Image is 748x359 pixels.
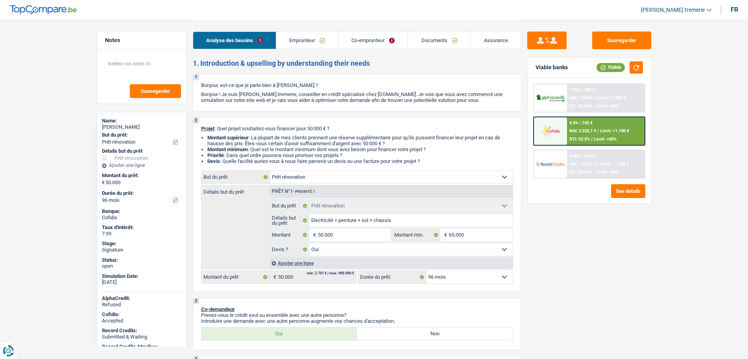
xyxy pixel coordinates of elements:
a: Co-emprunteur [338,32,408,49]
span: DTI: 55.89% [569,104,592,109]
div: Cofidis [102,215,182,221]
a: Documents [408,32,470,49]
div: [PERSON_NAME] [102,124,182,130]
img: Record Credits [536,157,565,171]
strong: Montant minimum [207,146,248,152]
div: Record Credits Atradius: [102,344,182,350]
div: AlphaCredit: [102,295,182,302]
span: € [270,271,278,283]
span: Devis [207,158,220,164]
label: Montant du prêt [201,271,270,283]
p: Introduire une demande avec une autre personne augmente vos chances d'acceptation. [201,318,513,324]
p: Bonjour, est-ce que je parle bien à [PERSON_NAME] ? [201,82,513,88]
div: 3 [193,298,199,304]
div: fr [731,6,738,13]
span: / [597,161,599,167]
label: Montant du prêt: [102,172,180,179]
img: AlphaCredit [536,94,565,103]
span: / [597,128,599,133]
label: Oui [201,328,357,340]
div: Simulation Date: [102,273,182,279]
div: Taux d'intérêt: [102,224,182,231]
div: Ajouter une ligne [270,257,513,269]
span: € [309,229,318,241]
div: Cofidis: [102,311,182,318]
h2: 1. Introduction & upselling by understanding their needs [193,59,521,68]
span: Limit: <60% [594,137,617,142]
div: Submitted & Waiting [102,334,182,340]
label: Détails but du prêt [201,185,270,194]
label: Devis ? [270,243,310,256]
a: Assurance [471,32,521,49]
span: NAI: 1 905 € [569,95,593,100]
li: : Dans quel ordre pouvons-nous prioriser vos projets ? [207,152,513,158]
label: Montant min. [392,229,440,241]
strong: Priorité [207,152,224,158]
span: - Priorité 1 [293,189,315,194]
label: But du prêt [270,200,310,212]
span: NAI: 1 973,4 € [569,161,596,167]
div: Record Credits: [102,328,182,334]
div: Détails but du prêt [102,148,182,154]
span: Limit: <65% [596,170,619,175]
p: Bonjour ! Je suis [PERSON_NAME].tremerie, conseiller en crédit spécialisé chez [DOMAIN_NAME]. Je ... [201,91,513,103]
p: : Quel projet souhaitez-vous financer pour 50 000 € ? [201,126,513,131]
a: Analyse des besoins [193,32,276,49]
label: Non [357,328,513,340]
a: Emprunteur [276,32,338,49]
span: Limit: >1.786 € [600,161,629,167]
span: Limit: >1.000 € [597,95,626,100]
div: Prêt n°1 [270,189,317,194]
h5: Notes [105,37,179,44]
div: 7.99% | 700 € [569,87,595,93]
div: Ajouter une ligne [102,163,182,168]
button: See details [611,184,645,198]
div: 9.9% | 745 € [569,120,593,126]
p: Prenez-vous le crédit seul ou ensemble avec une autre personne? [201,312,513,318]
div: Status: [102,257,182,263]
span: DTI: 52.5% [569,137,590,142]
label: But du prêt: [102,132,180,138]
div: Viable banks [536,64,568,71]
div: 1 [193,74,199,80]
div: min: 3.701 € / max: 400.000 € [307,272,354,275]
button: Sauvegarder [130,84,181,98]
label: Montant [270,229,310,241]
img: Cofidis [536,124,565,138]
li: : La plupart de mes clients prennent une réserve supplémentaire pour qu'ils puissent financer leu... [207,135,513,146]
a: [PERSON_NAME].tremerie [635,4,711,17]
li: : Quel est le montant minimum dont vous avez besoin pour financer votre projet ? [207,146,513,152]
label: But du prêt [201,171,270,183]
span: Sauvegarder [141,89,170,94]
div: Signature [102,247,182,253]
li: : Quelle facilité auriez-vous à nous faire parvenir un devis ou une facture pour votre projet ? [207,158,513,164]
strong: Montant supérieur [207,135,249,141]
span: € [102,179,105,186]
div: Viable [597,63,625,72]
span: / [594,95,595,100]
span: Limit: <65% [596,104,619,109]
div: Refused [102,302,182,308]
span: NAI: 2 225,1 € [569,128,596,133]
div: 7.99 [102,231,182,237]
img: TopCompare Logo [10,5,77,15]
span: DTI: 54.65% [569,170,592,175]
span: € [440,229,449,241]
div: Banque: [102,208,182,215]
label: Durée du prêt: [102,190,180,196]
span: Limit: >1.100 € [600,128,629,133]
label: Détails but du prêt [270,214,310,227]
div: Accepted [102,318,182,324]
div: 2 [193,118,199,124]
button: Sauvegarder [592,31,651,49]
div: [DATE] [102,279,182,285]
span: Co-demandeur [201,306,235,312]
div: open [102,263,182,269]
span: / [593,170,595,175]
div: Stage: [102,241,182,247]
span: Projet [201,126,214,131]
div: 6.49% | 665 € [569,154,595,159]
label: Durée du prêt: [358,271,426,283]
span: [PERSON_NAME].tremerie [641,7,705,13]
span: / [591,137,593,142]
